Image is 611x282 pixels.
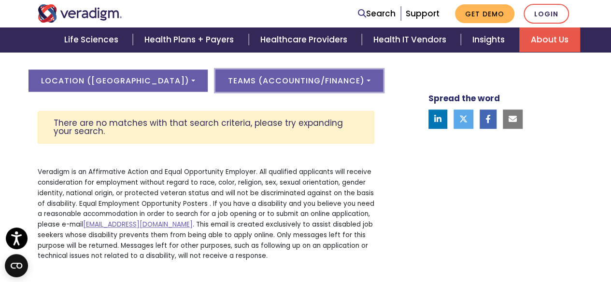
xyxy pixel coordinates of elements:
a: Get Demo [455,4,514,23]
button: Teams (Accounting/Finance) [215,69,383,92]
strong: Spread the word [428,93,500,104]
a: Health IT Vendors [362,27,461,52]
div: There are no matches with that search criteria, please try expanding your search. [38,111,374,144]
button: Open CMP widget [5,254,28,277]
a: Healthcare Providers [249,27,362,52]
a: Search [358,7,396,20]
a: [EMAIL_ADDRESS][DOMAIN_NAME] [83,220,193,229]
a: Login [524,4,569,24]
a: About Us [519,27,580,52]
p: Veradigm is an Affirmative Action and Equal Opportunity Employer. All qualified applicants will r... [38,167,374,261]
a: Health Plans + Payers [133,27,248,52]
a: Life Sciences [53,27,133,52]
a: Insights [461,27,519,52]
img: Veradigm logo [38,4,122,23]
button: Location ([GEOGRAPHIC_DATA]) [28,69,208,92]
a: Support [406,8,440,19]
